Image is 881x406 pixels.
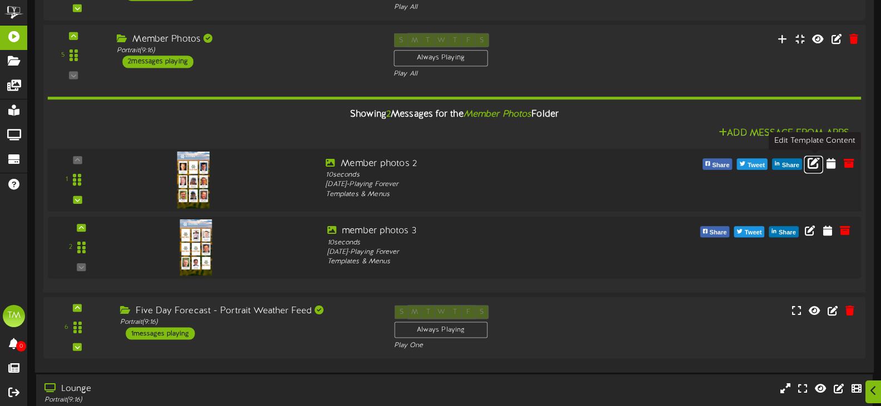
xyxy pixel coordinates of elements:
div: Play One [394,340,583,350]
span: Tweet [745,159,767,171]
div: Templates & Menus [327,257,650,267]
div: Member Photos [117,33,377,46]
div: Always Playing [394,50,487,67]
div: Portrait ( 9:16 ) [120,318,377,327]
div: [DATE] - Playing Forever [326,180,651,190]
div: member photos 3 [327,225,650,238]
span: Tweet [743,227,764,239]
i: Member Photos [464,109,532,119]
div: Play All [394,2,583,12]
div: Always Playing [394,322,487,338]
button: Share [769,226,799,237]
div: Showing Messages for the Folder [39,102,869,126]
span: 2 [386,109,391,119]
div: TM [3,305,25,327]
div: 6 [64,323,68,332]
div: Lounge [44,383,376,395]
button: Add Message From Apps [715,127,853,141]
div: 10 seconds [327,238,650,247]
div: [DATE] - Playing Forever [327,247,650,257]
span: 0 [16,341,26,352]
div: Play All [394,69,584,78]
span: Share [710,159,731,171]
div: 10 seconds [326,170,651,180]
button: Share [772,158,802,169]
button: Share [700,226,729,237]
img: 737079f4-cd72-482d-8f90-caabd295b1d0.png [177,152,210,208]
span: Share [777,227,798,239]
button: Tweet [734,226,765,237]
div: Portrait ( 9:16 ) [44,395,376,405]
button: Share [703,158,733,169]
span: Share [708,227,729,239]
div: Templates & Menus [326,189,651,199]
div: 2 messages playing [122,56,193,68]
img: 941e5677-dbbc-4fa7-9c63-5e344ff1116a.png [180,219,212,275]
span: Share [780,159,802,171]
div: Member photos 2 [326,157,651,170]
button: Tweet [737,158,768,169]
div: Five Day Forecast - Portrait Weather Feed [120,305,377,318]
div: 1 messages playing [126,327,195,339]
div: Portrait ( 9:16 ) [117,46,377,56]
